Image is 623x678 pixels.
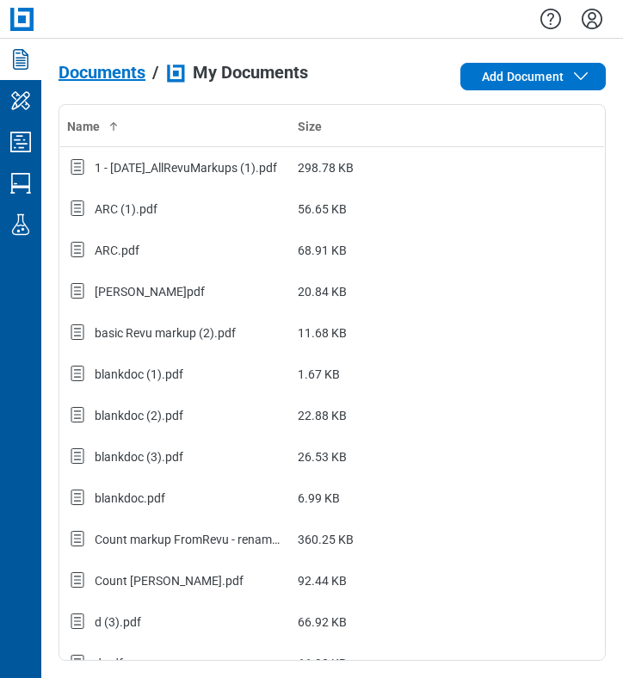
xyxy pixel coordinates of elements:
[7,46,34,73] svg: Documents
[7,87,34,114] svg: My Workspace
[7,128,34,156] svg: Studio Projects
[193,63,308,82] span: My Documents
[152,63,158,82] div: /
[95,613,141,631] div: d (3).pdf
[291,230,522,271] td: 68.91 KB
[291,560,522,601] td: 92.44 KB
[95,200,157,218] div: ARC (1).pdf
[59,63,145,82] span: Documents
[291,312,522,354] td: 11.68 KB
[460,63,606,90] button: Add Document
[7,169,34,197] svg: Studio Sessions
[298,118,515,135] div: Size
[95,159,277,176] div: 1 - [DATE]_AllRevuMarkups (1).pdf
[291,271,522,312] td: 20.84 KB
[95,531,284,548] div: Count markup FromRevu - rename.pdf
[95,242,139,259] div: ARC.pdf
[95,407,183,424] div: blankdoc (2).pdf
[95,448,183,465] div: blankdoc (3).pdf
[95,655,123,672] div: d.pdf
[482,68,564,85] span: Add Document
[291,147,522,188] td: 298.78 KB
[291,601,522,643] td: 66.92 KB
[67,118,284,135] div: Name
[578,4,606,34] button: Settings
[291,519,522,560] td: 360.25 KB
[291,395,522,436] td: 22.88 KB
[95,572,244,589] div: Count [PERSON_NAME].pdf
[95,283,205,300] div: [PERSON_NAME]pdf
[291,478,522,519] td: 6.99 KB
[291,354,522,395] td: 1.67 KB
[95,490,165,507] div: blankdoc.pdf
[291,188,522,230] td: 56.65 KB
[95,366,183,383] div: blankdoc (1).pdf
[95,324,236,342] div: basic Revu markup (2).pdf
[7,211,34,238] svg: Labs
[291,436,522,478] td: 26.53 KB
